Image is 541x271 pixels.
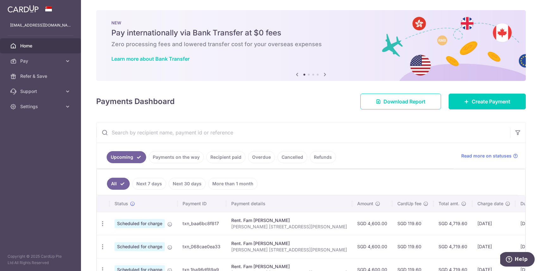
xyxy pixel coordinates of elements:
h6: Zero processing fees and lowered transfer cost for your overseas expenses [111,40,511,48]
span: Amount [357,200,373,207]
div: Rent. Fam [PERSON_NAME] [231,217,347,224]
a: More than 1 month [208,178,258,190]
th: Payment ID [177,195,226,212]
a: Next 7 days [132,178,166,190]
span: Create Payment [472,98,510,105]
input: Search by recipient name, payment id or reference [96,122,510,143]
td: SGD 4,719.60 [433,235,472,258]
iframe: Opens a widget where you can find more information [500,252,535,268]
td: [DATE] [472,235,515,258]
td: txn_baa6bc8f817 [177,212,226,235]
span: Home [20,43,62,49]
span: Refer & Save [20,73,62,79]
a: Upcoming [107,151,146,163]
td: SGD 4,719.60 [433,212,472,235]
p: NEW [111,20,511,25]
a: Cancelled [277,151,307,163]
td: SGD 4,600.00 [352,212,392,235]
a: Next 30 days [169,178,206,190]
img: Bank transfer banner [96,10,526,81]
a: Learn more about Bank Transfer [111,56,190,62]
td: SGD 119.60 [392,212,433,235]
span: Due date [520,200,539,207]
span: Read more on statuses [461,153,512,159]
div: Rent. Fam [PERSON_NAME] [231,240,347,247]
a: Overdue [248,151,275,163]
span: Support [20,88,62,95]
td: [DATE] [472,212,515,235]
span: Download Report [383,98,426,105]
h4: Payments Dashboard [96,96,175,107]
a: Refunds [310,151,336,163]
p: [PERSON_NAME] [STREET_ADDRESS][PERSON_NAME] [231,224,347,230]
div: Rent. Fam [PERSON_NAME] [231,263,347,270]
a: Read more on statuses [461,153,518,159]
td: SGD 4,600.00 [352,235,392,258]
img: CardUp [8,5,39,13]
a: Download Report [360,94,441,109]
p: [EMAIL_ADDRESS][DOMAIN_NAME] [10,22,71,28]
span: Settings [20,103,62,110]
span: Pay [20,58,62,64]
a: Recipient paid [206,151,246,163]
a: Payments on the way [149,151,204,163]
a: All [107,178,130,190]
th: Payment details [226,195,352,212]
td: txn_068cae0ea33 [177,235,226,258]
span: Status [115,200,128,207]
p: [PERSON_NAME] [STREET_ADDRESS][PERSON_NAME] [231,247,347,253]
a: Create Payment [449,94,526,109]
span: CardUp fee [397,200,421,207]
span: Charge date [477,200,503,207]
h5: Pay internationally via Bank Transfer at $0 fees [111,28,511,38]
span: Scheduled for charge [115,219,165,228]
span: Scheduled for charge [115,242,165,251]
span: Total amt. [438,200,459,207]
td: SGD 119.60 [392,235,433,258]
